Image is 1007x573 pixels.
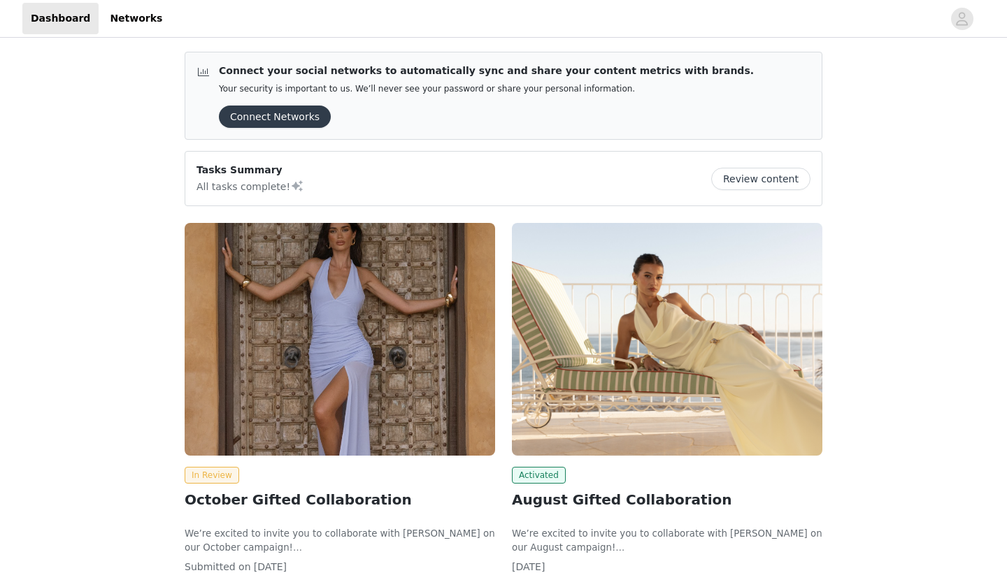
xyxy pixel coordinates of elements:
[219,106,331,128] button: Connect Networks
[101,3,171,34] a: Networks
[197,163,304,177] p: Tasks Summary
[512,528,822,553] span: We’re excited to invite you to collaborate with [PERSON_NAME] on our August campaign!
[185,467,239,484] span: In Review
[185,528,495,553] span: We’re excited to invite you to collaborate with [PERSON_NAME] on our October campaign!
[254,561,287,572] span: [DATE]
[219,84,754,94] p: Your security is important to us. We’ll never see your password or share your personal information.
[512,489,822,510] h2: August Gifted Collaboration
[711,168,810,190] button: Review content
[22,3,99,34] a: Dashboard
[512,467,566,484] span: Activated
[185,561,251,572] span: Submitted on
[512,223,822,456] img: Peppermayo EU
[197,177,304,194] p: All tasks complete!
[185,223,495,456] img: Peppermayo EU
[185,489,495,510] h2: October Gifted Collaboration
[955,8,969,30] div: avatar
[219,64,754,78] p: Connect your social networks to automatically sync and share your content metrics with brands.
[512,561,545,572] span: [DATE]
